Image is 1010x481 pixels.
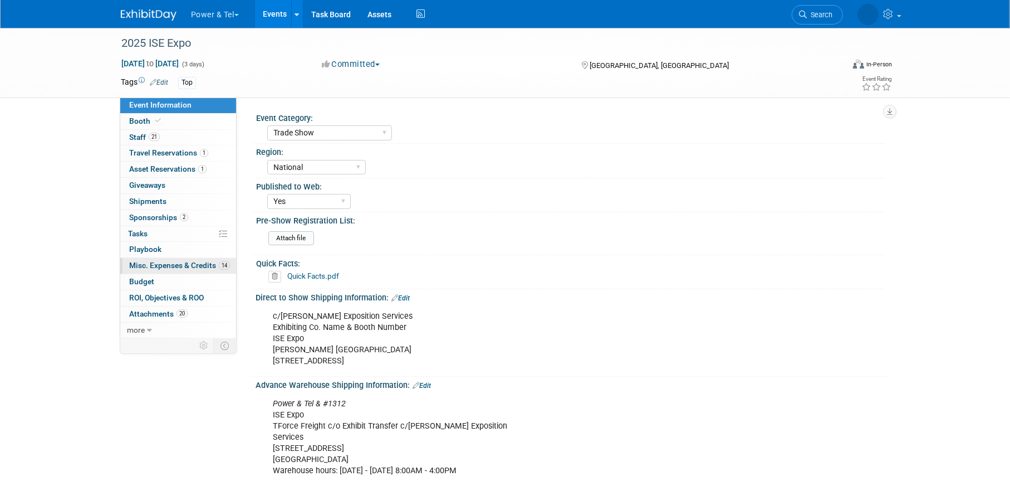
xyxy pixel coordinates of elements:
[120,290,236,306] a: ROI, Objectives & ROO
[214,338,237,353] td: Toggle Event Tabs
[120,307,236,322] a: Attachments20
[120,194,236,210] a: Shipments
[287,271,339,280] a: Quick Facts.pdf
[129,293,204,302] span: ROI, Objectives & ROO
[145,59,155,68] span: to
[129,148,208,157] span: Travel Reservations
[129,133,160,142] span: Staff
[121,59,179,69] span: [DATE] [DATE]
[127,325,145,334] span: more
[149,133,160,141] span: 21
[777,58,892,75] div: Event Format
[853,60,864,69] img: Format-Inperson.png
[198,165,207,173] span: 1
[117,33,826,54] div: 2025 ISE Expo
[129,197,166,206] span: Shipments
[129,164,207,173] span: Asset Reservations
[273,399,346,409] i: Power & Tel & #1312
[256,110,884,124] div: Event Category:
[129,261,230,270] span: Misc. Expenses & Credits
[129,309,188,318] span: Attachments
[176,309,188,318] span: 20
[129,277,154,286] span: Budget
[268,273,286,280] a: Delete attachment?
[180,213,188,221] span: 2
[200,149,208,157] span: 1
[129,213,188,222] span: Sponsorships
[150,79,168,86] a: Edit
[265,305,767,372] div: c/[PERSON_NAME] Exposition Services Exhibiting Co. Name & Booth Number ISE Expo [PERSON_NAME] [GE...
[256,212,884,226] div: Pre-Show Registration List:
[120,242,236,257] a: Playbook
[121,9,176,21] img: ExhibitDay
[857,4,879,25] img: Melissa Seibring
[256,255,884,269] div: Quick Facts:
[256,377,889,391] div: Advance Warehouse Shipping Information:
[128,229,148,238] span: Tasks
[256,289,889,304] div: Direct to Show Shipping Information:
[120,162,236,177] a: Asset Reservations1
[120,323,236,338] a: more
[120,226,236,242] a: Tasks
[792,5,843,25] a: Search
[120,145,236,161] a: Travel Reservations1
[129,181,165,190] span: Giveaways
[391,294,410,302] a: Edit
[155,118,161,124] i: Booth reservation complete
[590,61,729,70] span: [GEOGRAPHIC_DATA], [GEOGRAPHIC_DATA]
[120,114,236,129] a: Booth
[861,76,891,82] div: Event Rating
[413,382,431,390] a: Edit
[120,258,236,274] a: Misc. Expenses & Credits14
[129,245,161,254] span: Playbook
[807,11,832,19] span: Search
[120,210,236,226] a: Sponsorships2
[866,60,892,69] div: In-Person
[120,274,236,290] a: Budget
[181,61,204,68] span: (3 days)
[256,144,884,158] div: Region:
[120,130,236,145] a: Staff21
[178,77,196,89] div: Top
[121,76,168,89] td: Tags
[120,98,236,113] a: Event Information
[120,178,236,193] a: Giveaways
[129,100,192,109] span: Event Information
[129,116,163,125] span: Booth
[194,338,214,353] td: Personalize Event Tab Strip
[219,261,230,270] span: 14
[318,59,384,70] button: Committed
[256,178,884,192] div: Published to Web:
